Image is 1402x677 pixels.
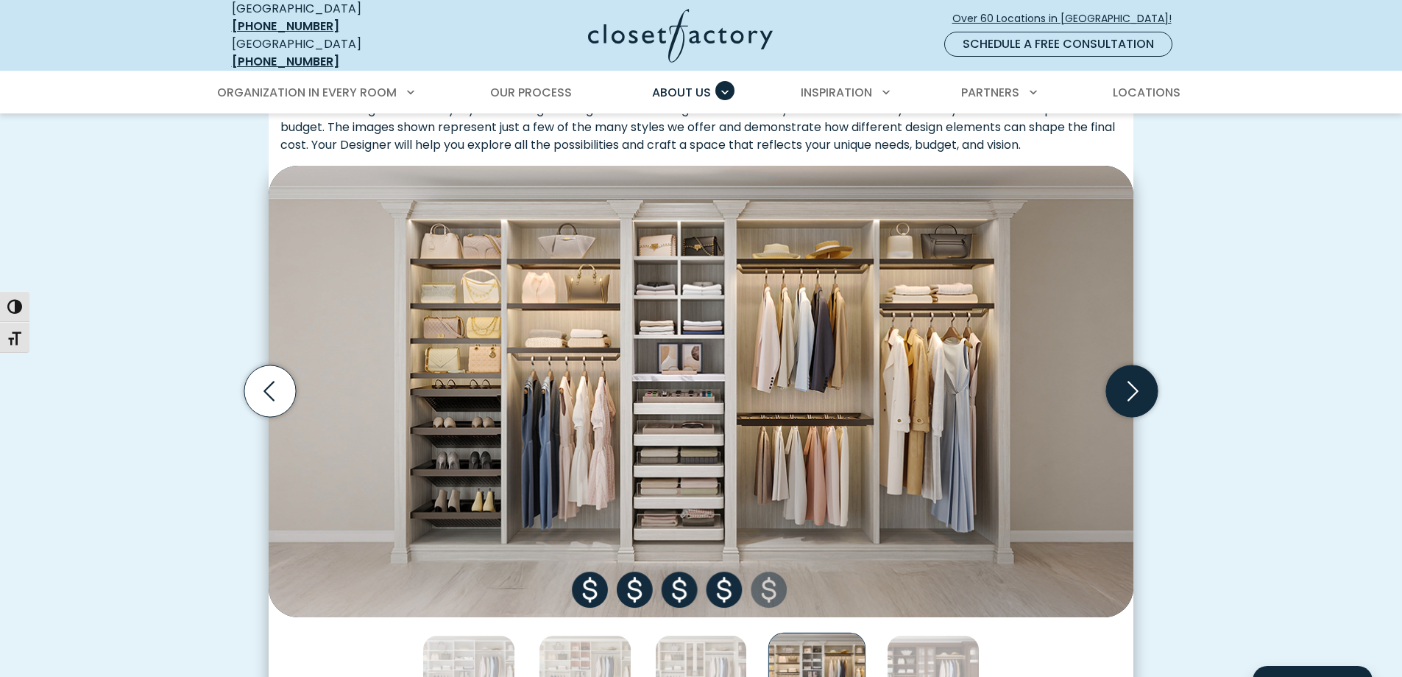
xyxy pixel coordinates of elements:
[238,359,302,423] button: Previous slide
[961,84,1019,101] span: Partners
[490,84,572,101] span: Our Process
[588,9,773,63] img: Closet Factory Logo
[269,101,1133,166] p: Our closet Designers carefully lay out a thoughtful organizational design that can be styled in c...
[207,72,1196,113] nav: Primary Menu
[652,84,711,101] span: About Us
[1100,359,1164,423] button: Next slide
[269,166,1133,617] img: Budget options at Closet Factory Tier 4
[217,84,397,101] span: Organization in Every Room
[1113,84,1180,101] span: Locations
[232,18,339,35] a: [PHONE_NUMBER]
[952,6,1184,32] a: Over 60 Locations in [GEOGRAPHIC_DATA]!
[801,84,872,101] span: Inspiration
[952,11,1183,27] span: Over 60 Locations in [GEOGRAPHIC_DATA]!
[232,53,339,70] a: [PHONE_NUMBER]
[944,32,1172,57] a: Schedule a Free Consultation
[232,35,445,71] div: [GEOGRAPHIC_DATA]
